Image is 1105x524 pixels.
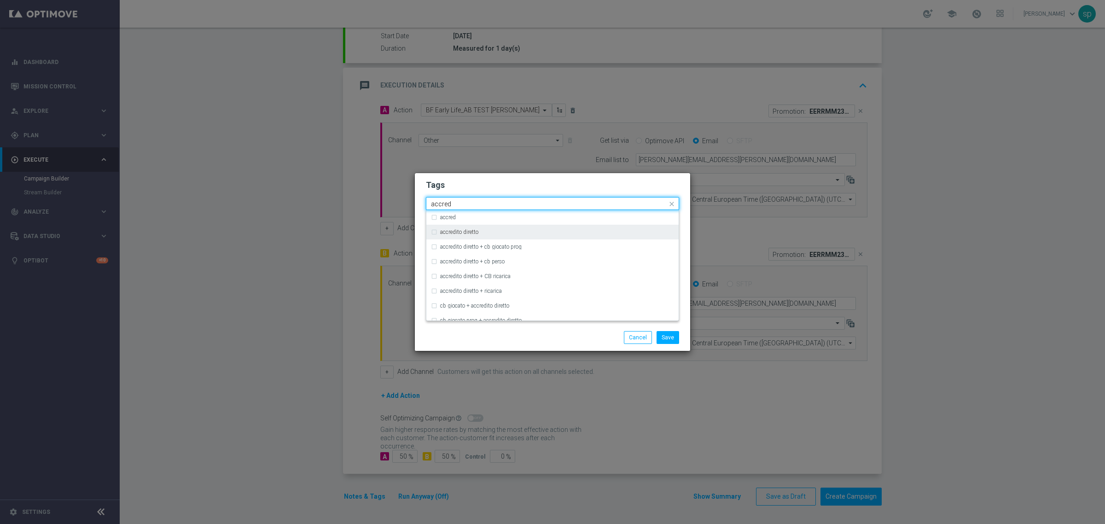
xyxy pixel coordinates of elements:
div: accredito diretto + ricarica [431,284,674,298]
button: Save [657,331,679,344]
label: cb giocato + accredito diretto [440,303,509,309]
div: accred [431,210,674,225]
h2: Tags [426,180,679,191]
ng-select: starter [426,197,679,210]
div: accredito diretto + CB ricarica [431,269,674,284]
div: accredito diretto + cb giocato prog [431,239,674,254]
label: cb giocato prog + accredito diretto [440,318,522,323]
div: cb giocato prog + accredito diretto [431,313,674,328]
label: accred [440,215,456,220]
ng-dropdown-panel: Options list [426,210,679,321]
div: cb giocato + accredito diretto [431,298,674,313]
label: accredito diretto + cb giocato prog [440,244,522,250]
label: accredito diretto + ricarica [440,288,502,294]
button: Cancel [624,331,652,344]
label: accredito diretto [440,229,478,235]
label: accredito diretto + cb perso [440,259,505,264]
div: accredito diretto [431,225,674,239]
div: accredito diretto + cb perso [431,254,674,269]
label: accredito diretto + CB ricarica [440,274,511,279]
